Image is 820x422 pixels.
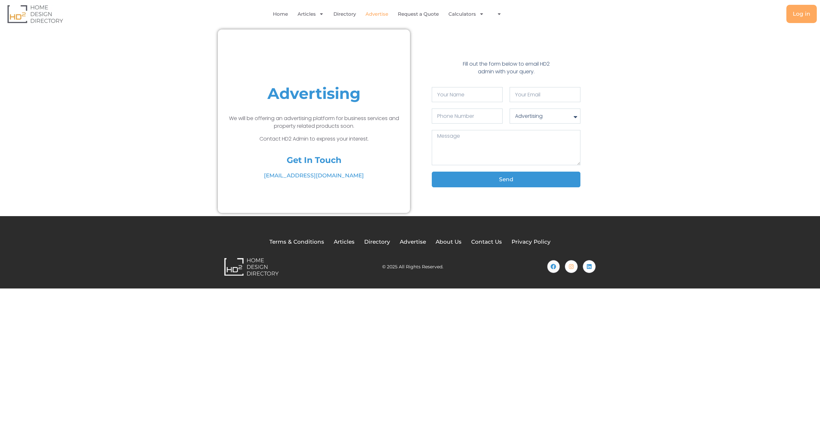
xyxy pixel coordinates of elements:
a: Contact Us [471,239,502,245]
a: Directory [333,7,356,21]
input: Your Email [510,87,580,102]
span: Send [499,177,513,182]
input: Only numbers and phone characters (#, -, *, etc) are accepted. [432,109,503,124]
a: Request a Quote [398,7,439,21]
a: Articles [334,239,355,245]
h1: Advertising [221,84,407,103]
p: Fill out the form below to email HD2 admin with your query. [460,60,553,76]
span: Log in [793,11,810,17]
a: Articles [298,7,324,21]
a: Log in [786,5,817,23]
a: Advertise [400,239,426,245]
a: Home [273,7,288,21]
a: Privacy Policy [512,239,551,245]
h4: Get In Touch [287,154,341,166]
a: Calculators [448,7,484,21]
a: About Us [436,239,462,245]
p: We will be offering an advertising platform for business services and property related products s... [221,115,407,130]
p: Contact HD2 Admin to express your interest. [221,135,407,143]
a: Advertise [365,7,388,21]
form: Contact Form [432,87,580,194]
span: [EMAIL_ADDRESS][DOMAIN_NAME] [264,172,364,179]
input: Your Name [432,87,503,102]
a: [EMAIL_ADDRESS][DOMAIN_NAME] [221,172,407,179]
nav: Menu [166,7,613,21]
h2: © 2025 All Rights Reserved. [382,264,443,269]
button: Send [432,172,580,187]
a: Terms & Conditions [269,239,324,245]
a: Directory [364,239,390,245]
